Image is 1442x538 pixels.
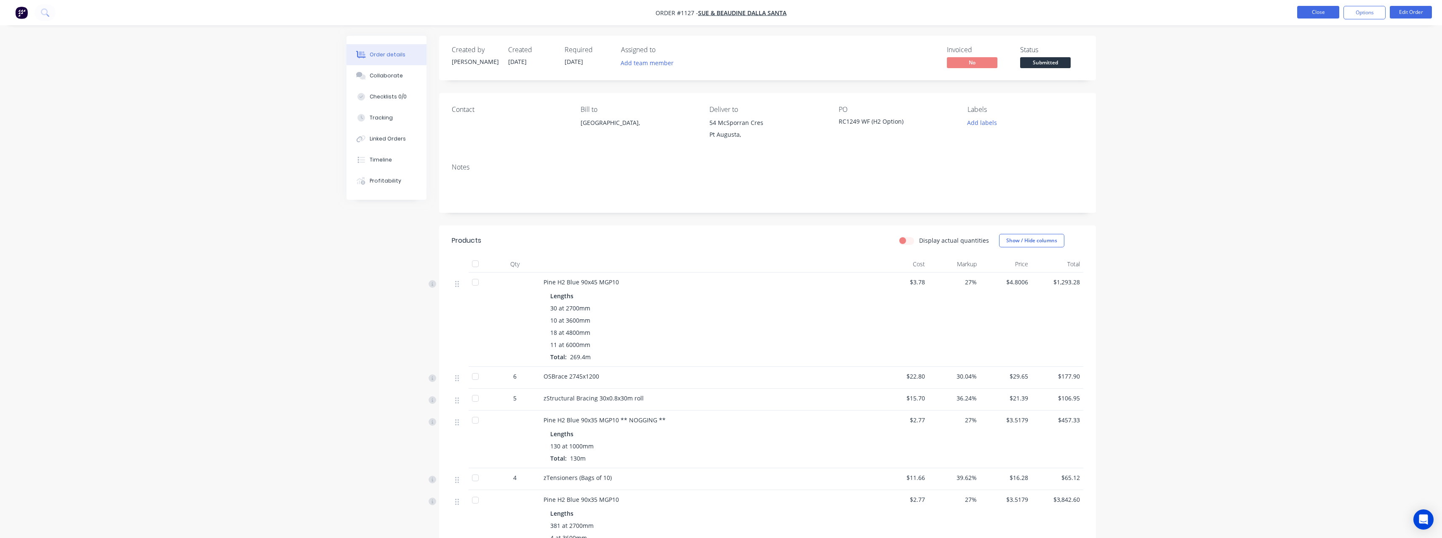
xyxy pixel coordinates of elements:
span: Lengths [550,292,573,300]
div: 54 McSporran Cres [709,117,825,129]
span: 30 at 2700mm [550,304,590,313]
div: Checklists 0/0 [370,93,407,101]
span: 130 at 1000mm [550,442,594,451]
img: Factory [15,6,28,19]
div: PO [839,106,954,114]
div: Contact [452,106,567,114]
button: Show / Hide columns [999,234,1064,247]
div: Markup [928,256,980,273]
div: [GEOGRAPHIC_DATA], [581,117,696,144]
span: 39.62% [932,473,977,482]
span: Pine H2 Blue 90x45 MGP10 [544,278,619,286]
div: Required [565,46,611,54]
button: Linked Orders [347,128,426,149]
span: $457.33 [1035,416,1080,424]
div: Bill to [581,106,696,114]
span: 269.4m [567,353,594,361]
div: Deliver to [709,106,825,114]
span: [DATE] [508,58,527,66]
div: Timeline [370,156,392,164]
span: 5 [513,394,517,403]
div: Order details [370,51,405,58]
div: [GEOGRAPHIC_DATA], [581,117,696,129]
button: Collaborate [347,65,426,86]
span: 6 [513,372,517,381]
button: Add labels [963,117,1002,128]
span: Total: [550,353,567,361]
div: Open Intercom Messenger [1413,509,1434,530]
span: 11 at 6000mm [550,340,590,349]
span: Submitted [1020,57,1071,68]
span: $106.95 [1035,394,1080,403]
span: $3.5179 [984,495,1029,504]
span: zTensioners (Bags of 10) [544,474,612,482]
span: 27% [932,495,977,504]
span: Lengths [550,509,573,518]
span: $29.65 [984,372,1029,381]
button: Options [1343,6,1386,19]
div: Created [508,46,554,54]
a: Sue & Beaudine Dalla Santa [698,9,786,17]
div: Invoiced [947,46,1010,54]
span: 27% [932,278,977,286]
button: Checklists 0/0 [347,86,426,107]
span: $3.78 [880,278,925,286]
div: Collaborate [370,72,403,80]
span: 30.04% [932,372,977,381]
span: Total: [550,454,567,462]
div: Cost [877,256,929,273]
div: Profitability [370,177,401,185]
span: 27% [932,416,977,424]
span: $2.77 [880,495,925,504]
span: Order #1127 - [656,9,698,17]
span: $15.70 [880,394,925,403]
div: Status [1020,46,1083,54]
span: 36.24% [932,394,977,403]
span: 18 at 4800mm [550,328,590,337]
span: $3.5179 [984,416,1029,424]
span: $177.90 [1035,372,1080,381]
span: 10 at 3600mm [550,316,590,325]
button: Add team member [616,57,678,69]
button: Submitted [1020,57,1071,70]
span: 130m [567,454,589,462]
button: Order details [347,44,426,65]
button: Add team member [621,57,678,69]
button: Close [1297,6,1339,19]
span: $21.39 [984,394,1029,403]
span: $22.80 [880,372,925,381]
span: Pine H2 Blue 90x35 MGP10 [544,496,619,504]
div: Created by [452,46,498,54]
label: Display actual quantities [919,236,989,245]
span: zStructural Bracing 30x0.8x30m roll [544,394,644,402]
span: 381 at 2700mm [550,521,594,530]
div: Tracking [370,114,393,122]
button: Timeline [347,149,426,170]
div: Linked Orders [370,135,406,143]
span: OSBrace 2745x1200 [544,372,599,380]
button: Edit Order [1390,6,1432,19]
div: 54 McSporran CresPt Augusta, [709,117,825,144]
span: Pine H2 Blue 90x35 MGP10 ** NOGGING ** [544,416,666,424]
button: Tracking [347,107,426,128]
div: Notes [452,163,1083,171]
div: Assigned to [621,46,705,54]
span: Lengths [550,429,573,438]
div: Qty [490,256,540,273]
div: Products [452,236,481,246]
span: $11.66 [880,473,925,482]
span: $2.77 [880,416,925,424]
span: $65.12 [1035,473,1080,482]
span: 4 [513,473,517,482]
div: [PERSON_NAME] [452,57,498,66]
span: No [947,57,997,68]
button: Profitability [347,170,426,191]
span: $1,293.28 [1035,278,1080,286]
span: $4.8006 [984,278,1029,286]
span: $16.28 [984,473,1029,482]
div: Pt Augusta, [709,129,825,140]
span: $3,842.60 [1035,495,1080,504]
div: Total [1032,256,1083,273]
span: [DATE] [565,58,583,66]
